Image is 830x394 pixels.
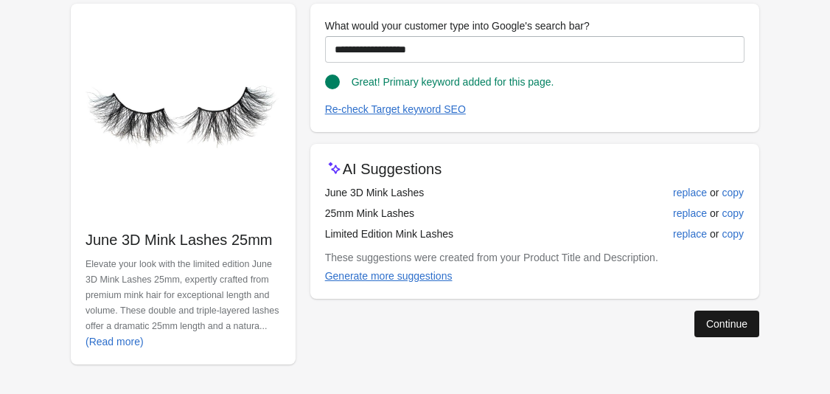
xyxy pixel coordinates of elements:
[673,228,707,240] div: replace
[722,187,744,198] div: copy
[707,227,722,241] span: or
[80,328,150,355] button: (Read more)
[694,311,759,337] button: Continue
[325,224,598,244] td: Limited Edition Mink Lashes
[325,252,658,263] span: These suggestions were created from your Product Title and Description.
[673,207,707,219] div: replace
[673,187,707,198] div: replace
[716,221,750,247] button: copy
[325,103,466,115] div: Re-check Target keyword SEO
[86,18,281,214] img: June.jpg
[707,206,722,221] span: or
[667,179,713,206] button: replace
[325,203,598,224] td: 25mm Mink Lashes
[86,229,281,250] p: June 3D Mink Lashes 25mm
[325,18,590,33] label: What would your customer type into Google's search bar?
[716,179,750,206] button: copy
[352,76,554,88] span: Great! Primary keyword added for this page.
[86,259,279,348] span: Elevate your look with the limited edition June 3D Mink Lashes 25mm, expertly crafted from premiu...
[707,185,722,200] span: or
[667,200,713,227] button: replace
[667,221,713,247] button: replace
[319,263,458,289] button: Generate more suggestions
[706,318,747,330] div: Continue
[716,200,750,227] button: copy
[343,159,442,179] p: AI Suggestions
[86,336,144,348] div: (Read more)
[325,182,598,203] td: June 3D Mink Lashes
[319,96,472,122] button: Re-check Target keyword SEO
[325,270,453,282] div: Generate more suggestions
[722,207,744,219] div: copy
[722,228,744,240] div: copy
